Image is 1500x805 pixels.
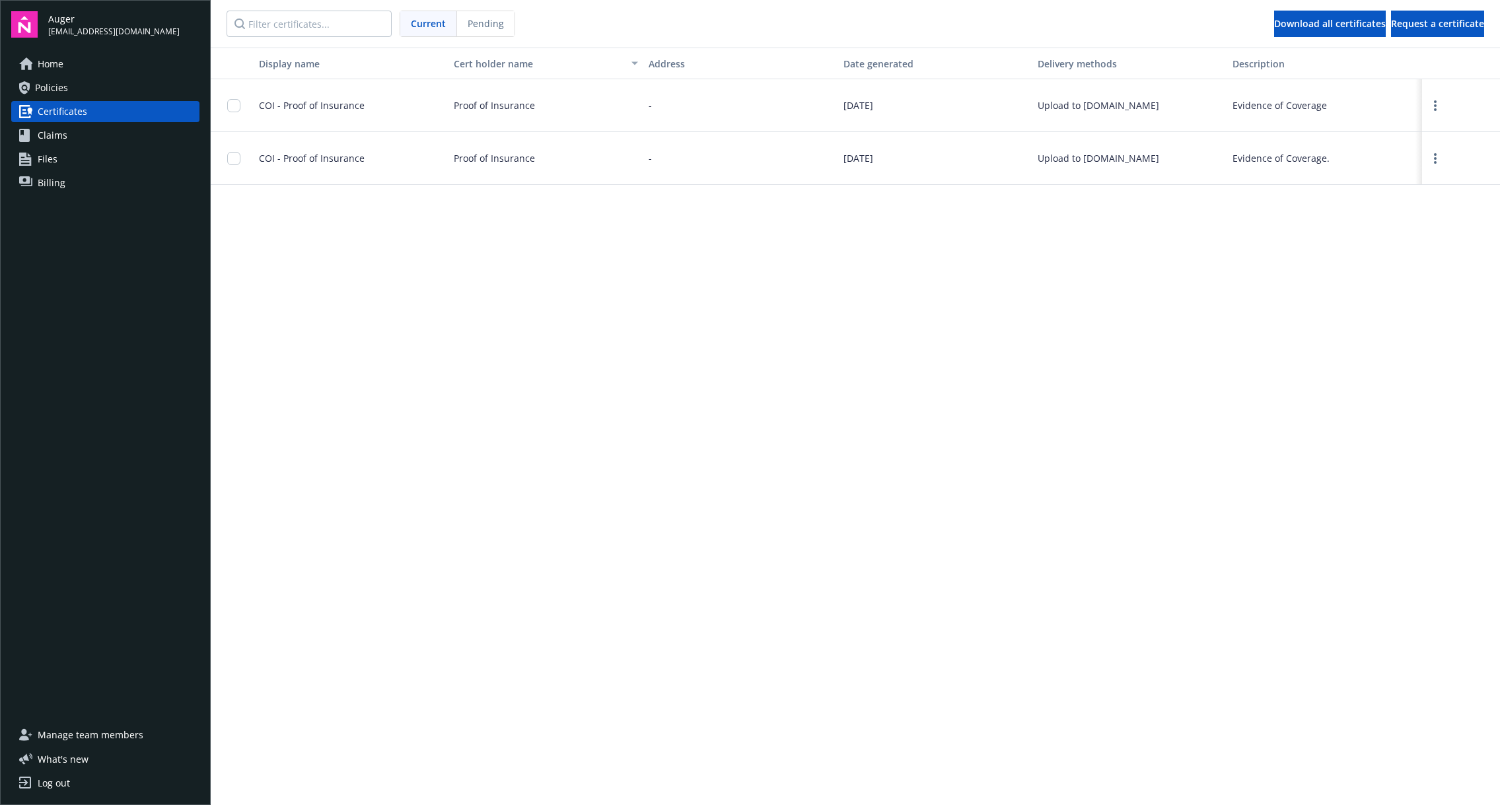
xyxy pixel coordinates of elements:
div: Upload to [DOMAIN_NAME] [1038,98,1159,112]
div: Evidence of Coverage. [1232,151,1330,165]
span: Auger [48,12,180,26]
span: Billing [38,172,65,193]
button: Download all certificates [1274,11,1386,37]
a: Policies [11,77,199,98]
a: Certificates [11,101,199,122]
span: Home [38,53,63,75]
span: - [649,98,652,112]
div: Date generated [843,57,1028,71]
input: Toggle Row Selected [227,152,240,165]
span: Current [411,17,446,30]
div: Display name [259,57,443,71]
span: [EMAIL_ADDRESS][DOMAIN_NAME] [48,26,180,38]
span: [DATE] [843,98,873,112]
button: Description [1227,48,1422,79]
div: Delivery methods [1038,57,1222,71]
button: Auger[EMAIL_ADDRESS][DOMAIN_NAME] [48,11,199,38]
span: Certificates [38,101,87,122]
button: Address [643,48,838,79]
button: Request a certificate [1391,11,1484,37]
a: Home [11,53,199,75]
div: Description [1232,57,1417,71]
input: Toggle Row Selected [227,99,240,112]
span: Request a certificate [1391,17,1484,30]
a: Billing [11,172,199,193]
div: Evidence of Coverage [1232,98,1327,112]
img: navigator-logo.svg [11,11,38,38]
span: COI - Proof of Insurance [259,99,365,112]
span: Files [38,149,57,170]
div: Address [649,57,833,71]
div: Download all certificates [1274,11,1386,36]
button: Cert holder name [448,48,643,79]
div: Upload to [DOMAIN_NAME] [1038,151,1159,165]
button: What's new [11,752,110,766]
a: Claims [11,125,199,146]
a: more [1427,98,1443,114]
button: Delivery methods [1032,48,1227,79]
span: What ' s new [38,752,89,766]
input: Filter certificates... [227,11,392,37]
span: COI - Proof of Insurance [259,152,365,164]
div: Cert holder name [454,57,624,71]
span: Manage team members [38,724,143,746]
span: Proof of Insurance [454,98,535,112]
span: Pending [468,17,504,30]
span: Policies [35,77,68,98]
span: [DATE] [843,151,873,165]
span: Proof of Insurance [454,151,535,165]
span: Pending [457,11,515,36]
div: Log out [38,773,70,794]
a: Files [11,149,199,170]
span: Claims [38,125,67,146]
a: Manage team members [11,724,199,746]
a: more [1427,151,1443,166]
button: Date generated [838,48,1033,79]
button: Display name [254,48,448,79]
span: - [649,151,652,165]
